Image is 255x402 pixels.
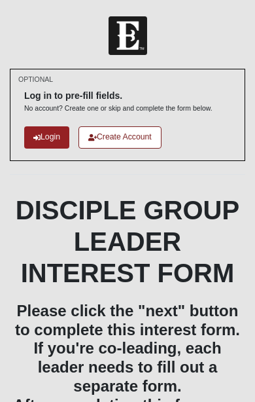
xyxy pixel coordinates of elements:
h6: Log in to pre-fill fields. [24,90,212,101]
a: Login [24,126,69,148]
a: Create Account [78,126,161,148]
p: No account? Create one or skip and complete the form below. [24,103,212,113]
b: DISCIPLE GROUP LEADER INTEREST FORM [16,196,239,287]
img: Church of Eleven22 Logo [109,16,147,55]
small: OPTIONAL [18,75,53,84]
